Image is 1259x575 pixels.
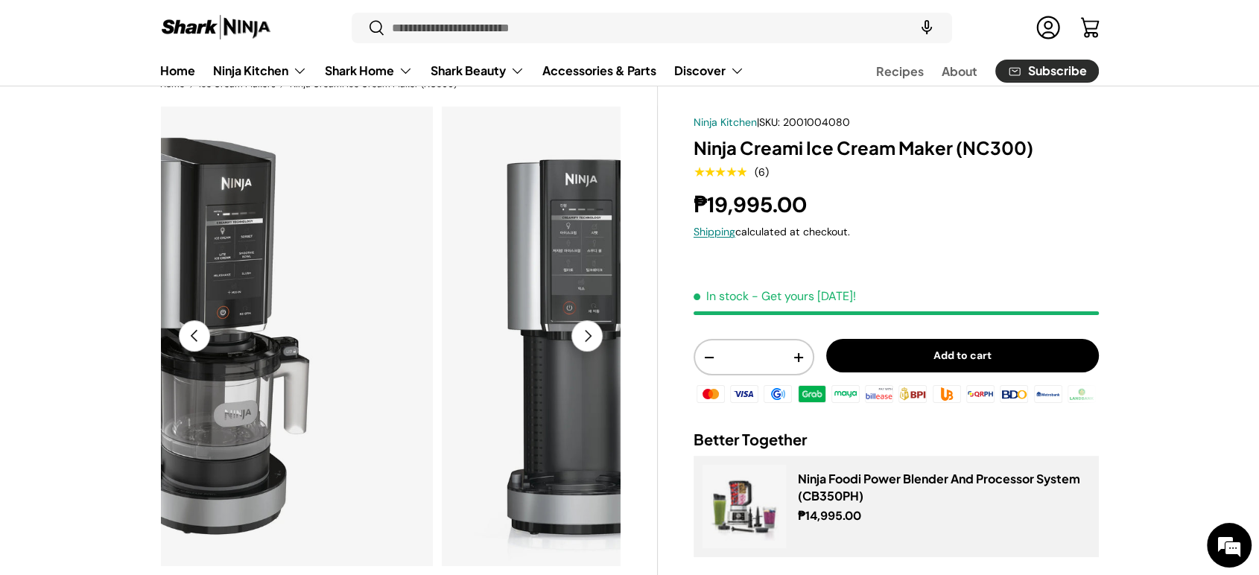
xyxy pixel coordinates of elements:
[694,136,1099,159] h1: Ninja Creami Ice Cream Maker (NC300)
[542,56,656,85] a: Accessories & Parts
[876,57,924,86] a: Recipes
[204,56,316,86] summary: Ninja Kitchen
[930,383,963,405] img: ubp
[694,165,746,179] div: 5.0 out of 5.0 stars
[964,383,997,405] img: qrph
[1065,383,1098,405] img: landbank
[1028,66,1087,77] span: Subscribe
[1031,383,1064,405] img: metrobank
[694,165,746,180] span: ★★★★★
[903,12,951,45] speech-search-button: Search by voice
[757,115,850,129] span: |
[896,383,929,405] img: bpi
[995,60,1099,83] a: Subscribe
[829,383,862,405] img: maya
[826,339,1099,372] button: Add to cart
[316,56,422,86] summary: Shark Home
[422,56,533,86] summary: Shark Beauty
[783,115,850,129] span: 2001004080
[796,383,828,405] img: grabpay
[755,167,769,178] div: (6)
[728,383,761,405] img: visa
[752,288,856,304] p: - Get yours [DATE]!
[665,56,753,86] summary: Discover
[694,225,735,238] a: Shipping
[998,383,1030,405] img: bdo
[840,56,1099,86] nav: Secondary
[942,57,977,86] a: About
[694,115,757,129] a: Ninja Kitchen
[694,191,811,219] strong: ₱19,995.00
[761,383,794,405] img: gcash
[694,224,1099,240] div: calculated at checkout.
[863,383,895,405] img: billease
[160,13,272,42] img: Shark Ninja Philippines
[798,471,1080,503] a: Ninja Foodi Power Blender And Processor System (CB350PH)
[160,56,195,85] a: Home
[694,288,749,304] span: In stock
[694,429,1099,450] h2: Better Together
[759,115,780,129] span: SKU:
[160,56,744,86] nav: Primary
[694,383,727,405] img: master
